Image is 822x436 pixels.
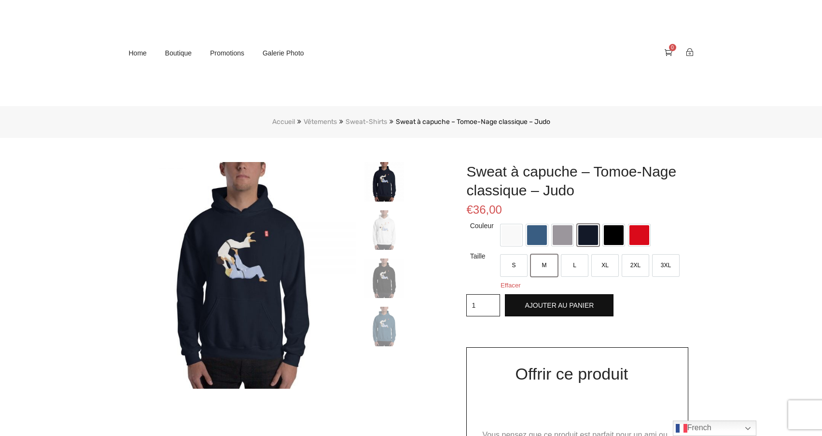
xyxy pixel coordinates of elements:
a: Home [129,46,147,61]
h1: Sweat à capuche – Tomoe-Nage classique – Judo [466,162,693,200]
a: French [673,421,756,436]
a: Promotions [210,46,244,61]
img: fr [676,422,687,434]
bdi: 36,00 [466,203,502,216]
a: 0 [665,48,672,56]
img: MartialShirt [370,17,452,89]
li: Sweat à capuche – Tomoe-Nage classique – Judo [387,116,550,128]
a: Sweat-Shirts [346,118,387,126]
a: Boutique [165,46,192,61]
a: Galerie photo [263,46,304,61]
a: Vêtements [304,118,337,126]
span: 0 [669,44,676,51]
span: € [466,203,473,216]
a: Accueil [272,118,295,126]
